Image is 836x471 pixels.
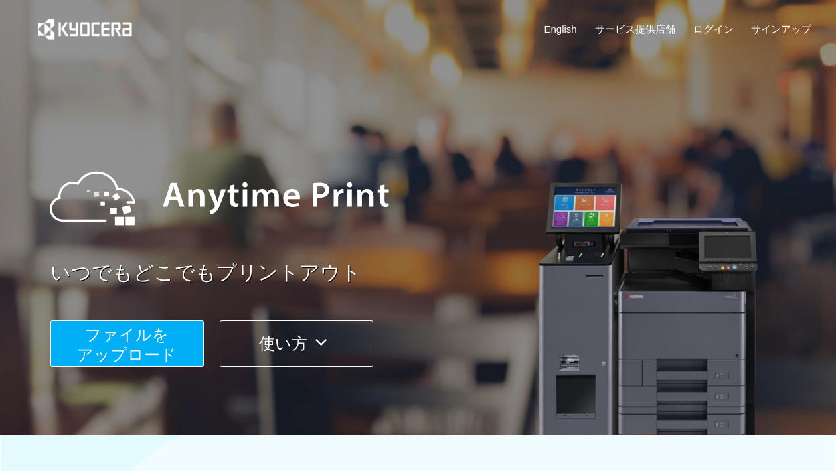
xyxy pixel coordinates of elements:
[595,22,675,36] a: サービス提供店舗
[751,22,811,36] a: サインアップ
[50,320,204,367] button: ファイルを​​アップロード
[544,22,577,36] a: English
[693,22,734,36] a: ログイン
[220,320,373,367] button: 使い方
[50,259,820,287] a: いつでもどこでもプリントアウト
[77,326,177,364] span: ファイルを ​​アップロード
